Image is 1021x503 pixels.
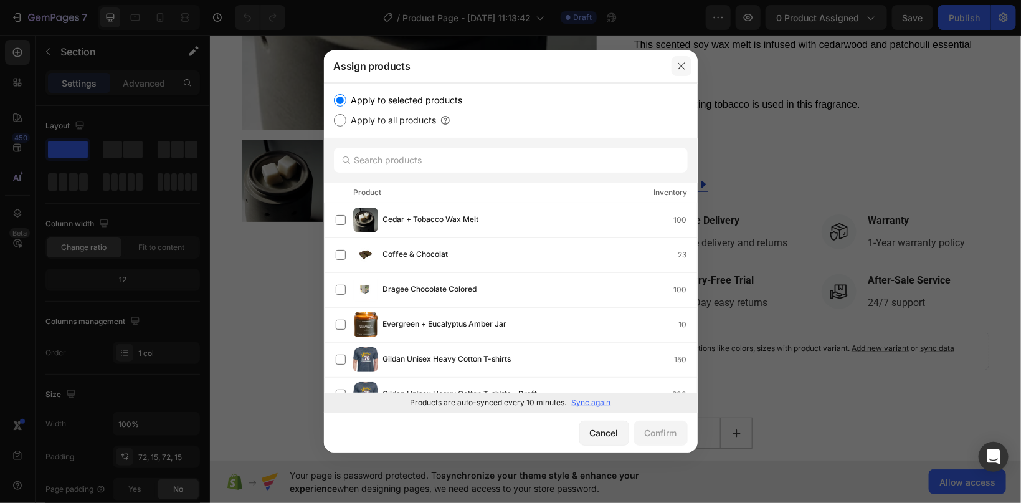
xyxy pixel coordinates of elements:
[383,283,477,297] span: Dragee Chocolate Colored
[470,238,558,253] p: Worry-Free Trial
[383,353,511,366] span: Gildan Unisex Heavy Cotton T-shirts
[673,388,697,401] div: 300
[678,249,697,261] div: 23
[424,4,765,30] span: This scented soy wax melt is infused with cedarwood and patchouli essential oils.
[579,421,629,446] button: Cancel
[334,148,688,173] input: Search products
[353,347,378,372] img: product-img
[346,93,463,108] label: Apply to selected products
[674,214,697,226] div: 100
[424,142,483,157] div: See All Specs
[679,319,697,331] div: 10
[658,238,741,253] p: After-Sale Service
[424,142,498,157] a: See All Specs
[710,309,744,318] span: sync data
[324,50,665,82] div: Assign products
[634,421,688,446] button: Confirm
[324,83,698,413] div: />
[470,201,577,216] p: Free delivery and returns
[658,201,755,216] p: 1-Year warranty policy
[645,426,677,439] div: Confirm
[383,248,449,262] span: Coffee & Chocolat
[411,397,567,408] p: Products are auto-synced every 10 minutes.
[979,442,1009,472] div: Open Intercom Messenger
[590,426,619,439] div: Cancel
[699,309,744,318] span: or
[425,383,456,413] button: decrement
[353,208,378,232] img: product-img
[424,64,650,75] span: Note: no smoking tobacco is used in this fragrance.
[642,309,699,318] span: Add new variant
[353,382,378,407] img: product-img
[658,178,755,193] p: Warranty
[353,312,378,337] img: product-img
[511,383,542,413] button: increment
[572,397,611,408] p: Sync again
[353,242,378,267] img: product-img
[353,277,378,302] img: product-img
[383,388,511,401] span: Gildan Unisex Heavy Cotton T-shirts
[383,213,479,227] span: Cedar + Tobacco Wax Melt
[383,318,507,332] span: Evergreen + Eucalyptus Amber Jar
[658,261,741,275] p: 24/7 support
[457,307,744,320] p: Setup options like colors, sizes with product variant.
[675,353,697,366] div: 150
[654,186,688,199] div: Inventory
[456,383,511,413] input: quantity
[674,284,697,296] div: 100
[354,186,382,199] div: Product
[514,388,543,400] div: Draft
[346,113,437,128] label: Apply to all products
[424,355,779,373] div: Quantity
[470,261,558,275] p: 60-Day easy returns
[470,178,577,193] p: Free Delivery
